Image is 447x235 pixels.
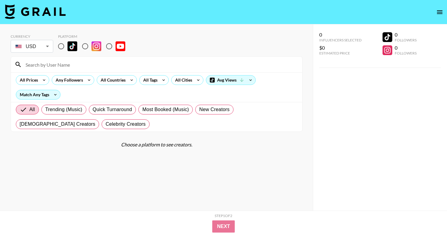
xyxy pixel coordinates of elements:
div: Step 1 of 2 [215,213,232,218]
div: Any Followers [52,75,84,85]
div: Followers [395,51,417,55]
span: New Creators [199,106,230,113]
button: Next [212,220,235,233]
img: YouTube [116,41,125,51]
div: 0 [319,32,362,38]
span: Trending (Music) [45,106,82,113]
div: USD [12,41,52,52]
div: All Prices [16,75,39,85]
img: TikTok [68,41,77,51]
div: Choose a platform to see creators. [11,142,303,148]
span: [DEMOGRAPHIC_DATA] Creators [20,121,95,128]
div: $0 [319,45,362,51]
img: Instagram [92,41,101,51]
span: Celebrity Creators [106,121,146,128]
span: Quick Turnaround [93,106,132,113]
div: Estimated Price [319,51,362,55]
div: Influencers Selected [319,38,362,42]
div: Followers [395,38,417,42]
iframe: Drift Widget Chat Controller [417,205,440,228]
span: All [29,106,35,113]
div: All Countries [97,75,127,85]
div: Platform [58,34,130,39]
div: Avg Views [206,75,255,85]
button: open drawer [434,6,446,18]
div: All Cities [172,75,193,85]
div: All Tags [140,75,159,85]
img: Grail Talent [5,4,66,19]
div: Currency [11,34,53,39]
div: Match Any Tags [16,90,60,99]
span: Most Booked (Music) [142,106,189,113]
div: 0 [395,45,417,51]
input: Search by User Name [22,60,299,69]
div: 0 [395,32,417,38]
